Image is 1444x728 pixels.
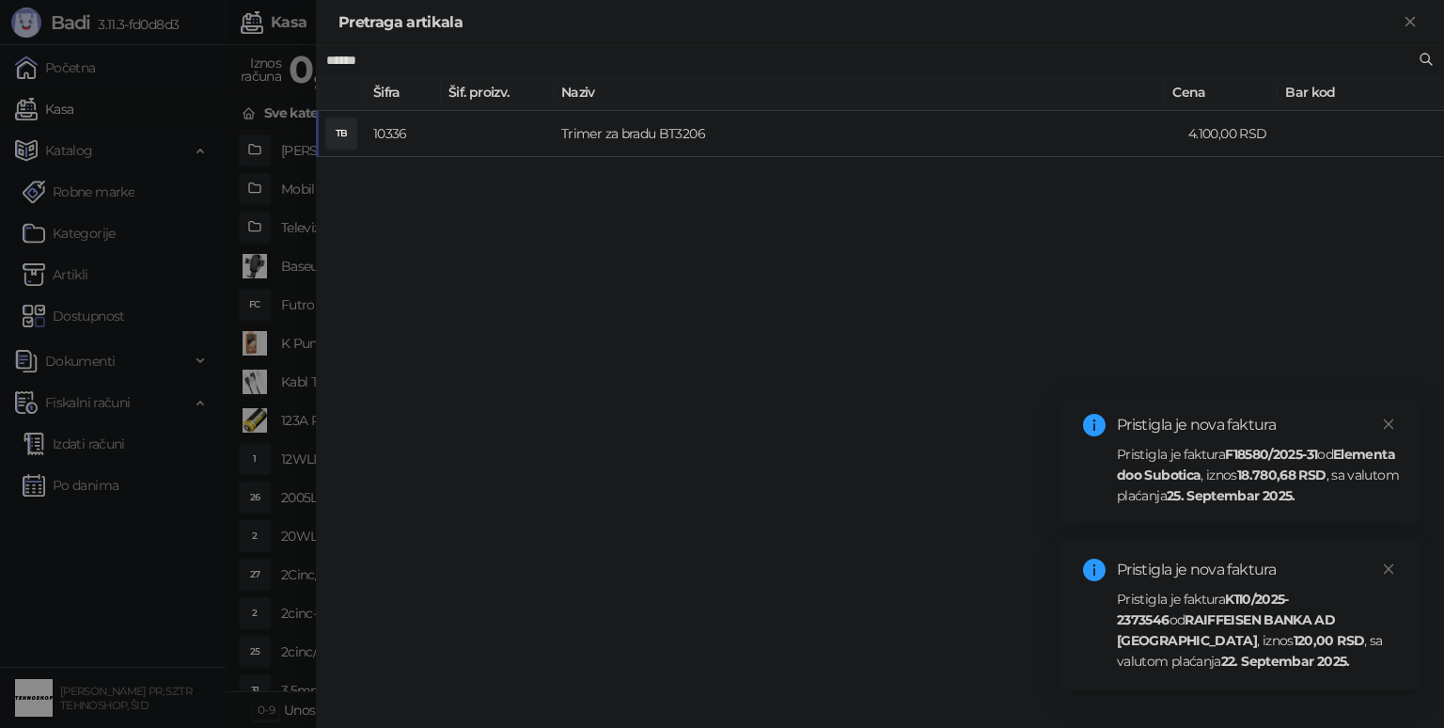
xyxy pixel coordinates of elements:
[1117,414,1399,436] div: Pristigla je nova faktura
[1165,74,1278,111] th: Cena
[1382,418,1395,431] span: close
[1399,11,1421,34] button: Zatvori
[1117,591,1289,628] strong: K110/2025-2373546
[1117,444,1399,506] div: Pristigla je faktura od , iznos , sa valutom plaćanja
[366,74,441,111] th: Šifra
[338,11,1399,34] div: Pretraga artikala
[1083,559,1106,581] span: info-circle
[554,111,1181,157] td: Trimer za bradu BT3206
[1294,632,1365,649] strong: 120,00 RSD
[1167,487,1295,504] strong: 25. Septembar 2025.
[1117,559,1399,581] div: Pristigla je nova faktura
[1237,467,1326,483] strong: 18.780,68 RSD
[1221,653,1350,670] strong: 22. Septembar 2025.
[1378,559,1399,579] a: Close
[1083,414,1106,436] span: info-circle
[441,74,554,111] th: Šif. proizv.
[366,111,441,157] td: 10336
[1378,414,1399,435] a: Close
[1278,74,1428,111] th: Bar kod
[554,74,1165,111] th: Naziv
[1181,111,1294,157] td: 4.100,00 RSD
[1117,611,1335,649] strong: RAIFFEISEN BANKA AD [GEOGRAPHIC_DATA]
[1225,446,1317,463] strong: F18580/2025-31
[326,119,356,149] div: TB
[1382,562,1395,576] span: close
[1117,589,1399,672] div: Pristigla je faktura od , iznos , sa valutom plaćanja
